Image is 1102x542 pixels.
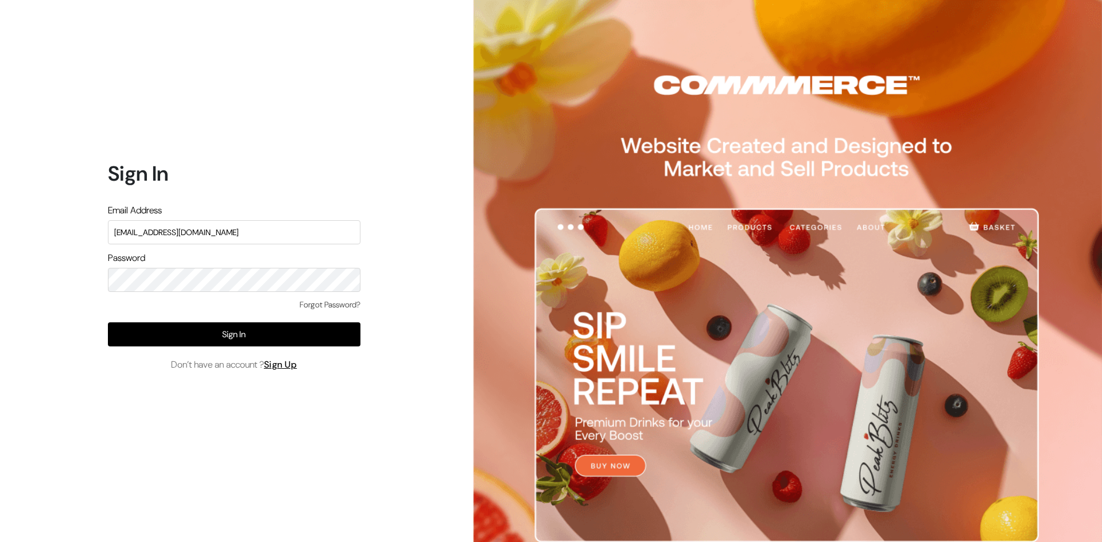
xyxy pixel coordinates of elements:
label: Email Address [108,204,162,217]
a: Forgot Password? [300,299,360,311]
h1: Sign In [108,161,360,186]
label: Password [108,251,145,265]
a: Sign Up [264,358,297,371]
span: Don’t have an account ? [171,358,297,372]
button: Sign In [108,322,360,346]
